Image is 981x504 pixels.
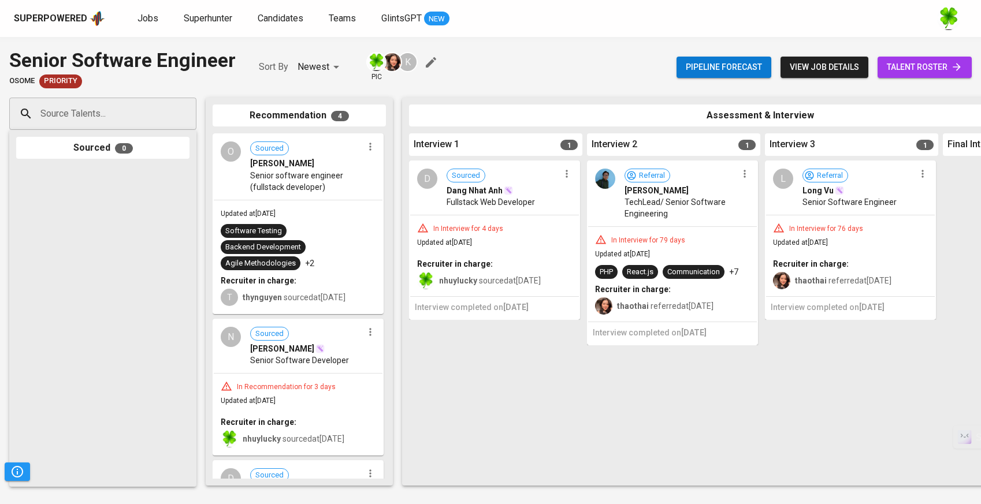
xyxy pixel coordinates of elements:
span: NEW [424,13,449,25]
b: Recruiter in charge: [417,259,493,268]
span: [PERSON_NAME] [250,158,314,169]
span: Teams [329,13,356,24]
a: Superpoweredapp logo [14,10,105,27]
div: Recommendation [213,104,386,127]
span: Superhunter [184,13,232,24]
button: Open [190,113,192,115]
span: Referral [812,170,848,181]
span: Sourced [251,143,288,154]
span: Updated at [DATE] [221,397,276,405]
span: Priority [39,76,82,87]
span: 1 [560,140,578,150]
img: thao.thai@glints.com [595,297,612,315]
span: 4 [331,111,349,121]
img: 0a136eb1d627f9e3ce7a22cafab11405.png [595,169,615,189]
div: L [773,169,793,189]
div: Communication [667,267,720,278]
a: Teams [329,12,358,26]
b: Recruiter in charge: [773,259,849,268]
span: Fullstack Web Developer [447,196,535,208]
span: Interview 1 [414,138,459,151]
div: T [221,289,238,306]
img: app logo [90,10,105,27]
span: talent roster [887,60,963,74]
img: f9493b8c-82b8-4f41-8722-f5d69bb1b761.jpg [417,272,434,289]
span: referred at [DATE] [795,276,891,285]
span: Interview 3 [770,138,815,151]
span: Candidates [258,13,303,24]
div: NSourced[PERSON_NAME]Senior Software DeveloperIn Recommendation for 3 daysUpdated at[DATE]Recruit... [213,319,384,456]
img: magic_wand.svg [504,186,513,195]
a: talent roster [878,57,972,78]
p: +7 [729,266,738,278]
span: GlintsGPT [381,13,422,24]
span: referred at [DATE] [617,301,714,311]
b: Recruiter in charge: [221,417,296,427]
div: PHP [600,267,613,278]
div: In Interview for 76 days [785,224,868,234]
div: DSourcedDang Nhat AnhFullstack Web DeveloperIn Interview for 4 daysUpdated at[DATE]Recruiter in c... [409,160,580,320]
span: Sourced [251,328,288,339]
span: 1 [738,140,756,150]
button: Pipeline forecast [677,57,771,78]
b: nhuylucky [243,434,281,443]
span: Osome [9,76,35,87]
span: Updated at [DATE] [773,238,828,247]
a: GlintsGPT NEW [381,12,449,26]
img: f9493b8c-82b8-4f41-8722-f5d69bb1b761.jpg [367,53,385,71]
span: Interview 2 [592,138,637,151]
span: sourced at [DATE] [439,276,541,285]
p: Newest [298,60,329,74]
span: Long Vu [802,185,834,196]
span: sourced at [DATE] [243,293,345,302]
div: Agile Methodologies [225,258,296,269]
button: view job details [781,57,868,78]
span: TechLead/ Senior Software Engineering [625,196,737,219]
span: Updated at [DATE] [221,210,276,218]
span: [DATE] [859,303,885,312]
b: Recruiter in charge: [595,285,671,294]
div: Software Testing [225,226,282,237]
h6: Interview completed on [593,327,752,339]
div: Newest [298,57,343,78]
span: Sourced [447,170,485,181]
div: New Job received from Demand Team [39,74,82,88]
a: Superhunter [184,12,235,26]
span: Updated at [DATE] [595,250,650,258]
span: sourced at [DATE] [243,434,344,443]
img: thao.thai@glints.com [383,53,401,71]
div: In Interview for 4 days [429,224,508,234]
span: Dang Nhat Anh [447,185,503,196]
span: [PERSON_NAME] [625,185,689,196]
button: Pipeline Triggers [5,462,30,481]
span: Referral [634,170,670,181]
div: Referral[PERSON_NAME]TechLead/ Senior Software EngineeringIn Interview for 79 daysUpdated at[DATE... [587,160,758,345]
p: Sort By [259,60,288,74]
div: Sourced [16,137,189,159]
a: Jobs [138,12,161,26]
img: magic_wand.svg [835,186,844,195]
a: Candidates [258,12,306,26]
div: Senior Software Engineer [9,46,236,74]
b: thaothai [617,301,649,311]
div: pic [366,52,387,82]
span: Jobs [138,13,158,24]
h6: Interview completed on [771,301,930,314]
span: Sourced [251,470,288,481]
b: nhuylucky [439,276,477,285]
div: Superpowered [14,12,87,25]
div: In Recommendation for 3 days [232,382,340,392]
div: LReferralLong VuSenior Software EngineerIn Interview for 76 daysUpdated at[DATE]Recruiter in char... [765,160,936,320]
img: f9493b8c-82b8-4f41-8722-f5d69bb1b761.jpg [937,7,960,30]
b: thaothai [795,276,827,285]
div: In Interview for 79 days [607,236,690,245]
span: Senior Software Developer [250,354,349,366]
div: OSourced[PERSON_NAME]Senior software engineer (fullstack developer)Updated at[DATE]Software Testi... [213,133,384,314]
div: React.js [627,267,653,278]
span: Updated at [DATE] [417,238,472,247]
span: [DATE] [681,328,707,337]
span: Pipeline forecast [686,60,762,74]
b: Recruiter in charge: [221,276,296,285]
span: [DATE] [503,303,529,312]
b: thynguyen [243,293,282,302]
